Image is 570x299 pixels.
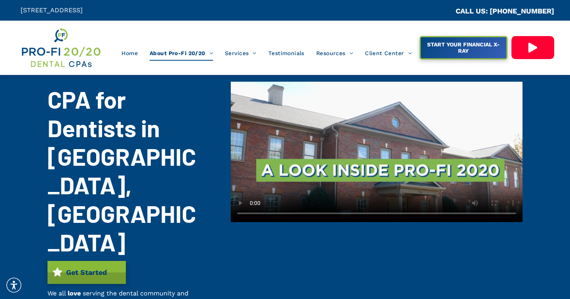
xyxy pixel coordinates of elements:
[262,46,310,61] a: Testimonials
[47,261,126,284] a: Get Started
[116,46,144,61] a: Home
[21,6,83,14] span: [STREET_ADDRESS]
[310,46,359,61] a: Resources
[144,46,219,61] a: About Pro-Fi 20/20
[68,289,81,297] span: love
[21,27,101,69] img: Get Dental CPA Consulting, Bookkeeping, & Bank Loans
[420,36,507,59] a: START YOUR FINANCIAL X-RAY
[47,85,196,256] span: CPA for Dentists in [GEOGRAPHIC_DATA], [GEOGRAPHIC_DATA]
[359,46,418,61] a: Client Center
[47,289,66,297] span: We all
[422,8,456,15] span: CA::CALLC
[219,46,262,61] a: Services
[63,264,110,280] span: Get Started
[456,7,554,15] a: CALL US: [PHONE_NUMBER]
[422,37,505,58] span: START YOUR FINANCIAL X-RAY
